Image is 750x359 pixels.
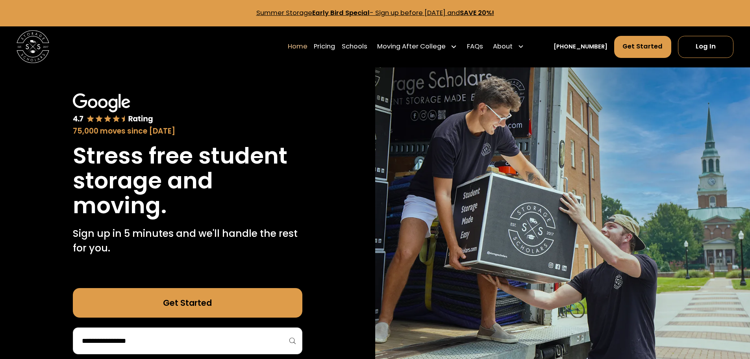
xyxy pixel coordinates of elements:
[614,36,672,58] a: Get Started
[288,35,307,58] a: Home
[342,35,367,58] a: Schools
[256,8,494,17] a: Summer StorageEarly Bird Special- Sign up before [DATE] andSAVE 20%!
[493,42,513,52] div: About
[73,93,153,124] img: Google 4.7 star rating
[467,35,483,58] a: FAQs
[377,42,446,52] div: Moving After College
[374,35,461,58] div: Moving After College
[312,8,370,17] strong: Early Bird Special
[73,226,302,256] p: Sign up in 5 minutes and we'll handle the rest for you.
[460,8,494,17] strong: SAVE 20%!
[678,36,733,58] a: Log In
[314,35,335,58] a: Pricing
[73,143,302,218] h1: Stress free student storage and moving.
[73,126,302,137] div: 75,000 moves since [DATE]
[490,35,528,58] div: About
[554,43,607,51] a: [PHONE_NUMBER]
[17,30,49,63] img: Storage Scholars main logo
[73,288,302,318] a: Get Started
